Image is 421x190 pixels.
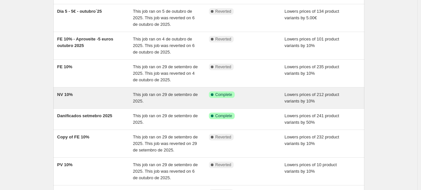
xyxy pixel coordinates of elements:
span: This job ran on 29 de setembro de 2025. [133,92,198,103]
span: Lowers prices of 134 product variants by 5.00€ [284,9,339,20]
span: FE 10% [57,64,72,69]
span: Lowers prices of 101 product variants by 10% [284,37,339,48]
span: Lowers prices of 235 product variants by 10% [284,64,339,76]
span: Reverted [215,162,231,167]
span: Complete [215,92,232,97]
span: Lowers prices of 241 product variants by 50% [284,113,339,125]
span: Lowers prices of 232 product variants by 10% [284,135,339,146]
span: Lowers prices of 10 product variants by 10% [284,162,337,174]
span: This job ran on 29 de setembro de 2025. This job was reverted on 29 de setembro de 2025. [133,135,198,152]
span: NV 10% [57,92,73,97]
span: Dia 5 - 5€ - outubro´25 [57,9,102,14]
span: Reverted [215,37,231,42]
span: Complete [215,113,232,119]
span: Reverted [215,64,231,70]
span: This job ran on 4 de outubro de 2025. This job was reverted on 6 de outubro de 2025. [133,37,194,55]
span: This job ran on 5 de outubro de 2025. This job was reverted on 6 de outubro de 2025. [133,9,194,27]
span: PV 10% [57,162,73,167]
span: FE 10% - Aproveite -5 euros outubro 2025 [57,37,113,48]
span: Copy of FE 10% [57,135,89,139]
span: Danificados setmebro 2025 [57,113,112,118]
span: This job ran on 29 de setembro de 2025. This job was reverted on 4 de outubro de 2025. [133,64,198,82]
span: Reverted [215,9,231,14]
span: This job ran on 29 de setembro de 2025. [133,113,198,125]
span: Lowers prices of 212 product variants by 10% [284,92,339,103]
span: This job ran on 29 de setembro de 2025. This job was reverted on 6 de outubro de 2025. [133,162,198,180]
span: Reverted [215,135,231,140]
